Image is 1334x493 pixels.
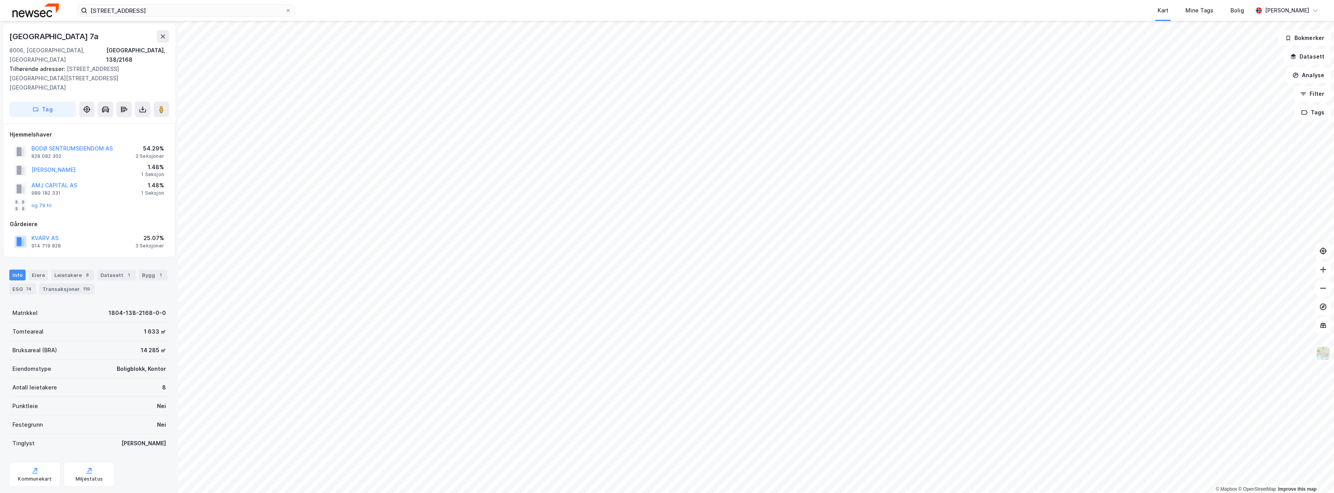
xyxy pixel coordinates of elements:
[12,401,38,411] div: Punktleie
[12,439,35,448] div: Tinglyst
[18,476,52,482] div: Kommunekart
[1279,30,1331,46] button: Bokmerker
[12,3,59,17] img: newsec-logo.f6e21ccffca1b3a03d2d.png
[1284,49,1331,64] button: Datasett
[141,190,164,196] div: 1 Seksjon
[10,220,169,229] div: Gårdeiere
[51,270,94,280] div: Leietakere
[106,46,169,64] div: [GEOGRAPHIC_DATA], 138/2168
[9,30,100,43] div: [GEOGRAPHIC_DATA] 7a
[9,102,76,117] button: Tag
[1216,486,1237,492] a: Mapbox
[141,163,164,172] div: 1.48%
[31,190,60,196] div: 989 182 331
[1295,105,1331,120] button: Tags
[12,327,43,336] div: Tomteareal
[83,271,91,279] div: 8
[141,171,164,178] div: 1 Seksjon
[139,270,168,280] div: Bygg
[121,439,166,448] div: [PERSON_NAME]
[9,64,163,92] div: [STREET_ADDRESS][GEOGRAPHIC_DATA][STREET_ADDRESS][GEOGRAPHIC_DATA]
[12,346,57,355] div: Bruksareal (BRA)
[1185,6,1213,15] div: Mine Tags
[9,270,26,280] div: Info
[141,181,164,190] div: 1.48%
[1286,67,1331,83] button: Analyse
[24,285,33,293] div: 74
[31,153,61,159] div: 828 082 302
[76,476,103,482] div: Miljøstatus
[1230,6,1244,15] div: Bolig
[9,66,67,72] span: Tilhørende adresser:
[162,383,166,392] div: 8
[39,284,95,294] div: Transaksjoner
[135,144,164,153] div: 54.29%
[12,308,38,318] div: Matrikkel
[1295,456,1334,493] iframe: Chat Widget
[144,327,166,336] div: 1 633 ㎡
[1265,6,1309,15] div: [PERSON_NAME]
[109,308,166,318] div: 1804-138-2168-0-0
[1278,486,1317,492] a: Improve this map
[97,270,136,280] div: Datasett
[135,234,164,243] div: 25.07%
[1158,6,1168,15] div: Kart
[12,383,57,392] div: Antall leietakere
[9,46,106,64] div: 8006, [GEOGRAPHIC_DATA], [GEOGRAPHIC_DATA]
[10,130,169,139] div: Hjemmelshaver
[135,153,164,159] div: 3 Seksjoner
[135,243,164,249] div: 3 Seksjoner
[157,420,166,429] div: Nei
[125,271,133,279] div: 1
[157,271,164,279] div: 1
[81,285,92,293] div: 119
[12,420,43,429] div: Festegrunn
[31,243,61,249] div: 914 719 828
[1238,486,1276,492] a: OpenStreetMap
[9,284,36,294] div: ESG
[29,270,48,280] div: Eiere
[1316,346,1331,361] img: Z
[1295,456,1334,493] div: Kontrollprogram for chat
[87,5,285,16] input: Søk på adresse, matrikkel, gårdeiere, leietakere eller personer
[157,401,166,411] div: Nei
[1294,86,1331,102] button: Filter
[141,346,166,355] div: 14 285 ㎡
[117,364,166,374] div: Boligblokk, Kontor
[12,364,51,374] div: Eiendomstype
